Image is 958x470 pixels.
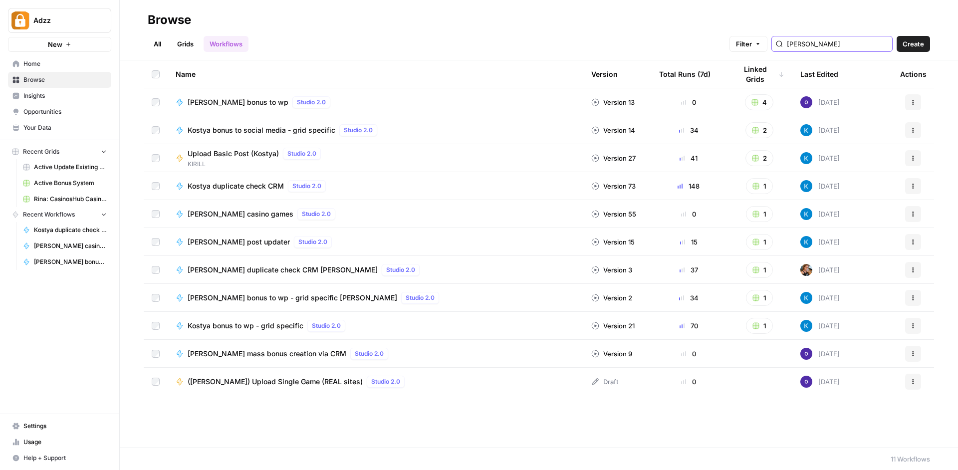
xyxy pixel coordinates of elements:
[800,376,840,388] div: [DATE]
[11,11,29,29] img: Adzz Logo
[23,210,75,219] span: Recent Workflows
[746,234,773,250] button: 1
[386,265,415,274] span: Studio 2.0
[18,191,111,207] a: Rina: CasinosHub Casino Reviews
[18,238,111,254] a: [PERSON_NAME] casino games
[591,293,632,303] div: Version 2
[204,36,248,52] a: Workflows
[23,147,59,156] span: Recent Grids
[591,349,632,359] div: Version 9
[8,72,111,88] a: Browse
[800,236,812,248] img: iwdyqet48crsyhqvxhgywfzfcsin
[34,226,107,235] span: Kostya duplicate check CRM
[659,97,718,107] div: 0
[188,160,325,169] span: KIRILL
[148,36,167,52] a: All
[34,179,107,188] span: Active Bonus System
[23,438,107,447] span: Usage
[800,264,812,276] img: nwfydx8388vtdjnj28izaazbsiv8
[891,454,930,464] div: 11 Workflows
[800,320,840,332] div: [DATE]
[591,181,636,191] div: Version 73
[18,175,111,191] a: Active Bonus System
[298,237,327,246] span: Studio 2.0
[591,321,635,331] div: Version 21
[176,180,575,192] a: Kostya duplicate check CRMStudio 2.0
[406,293,435,302] span: Studio 2.0
[176,320,575,332] a: Kostya bonus to wp - grid specificStudio 2.0
[302,210,331,219] span: Studio 2.0
[800,180,840,192] div: [DATE]
[746,290,773,306] button: 1
[746,206,773,222] button: 1
[659,237,718,247] div: 15
[659,209,718,219] div: 0
[746,262,773,278] button: 1
[591,60,618,88] div: Version
[8,450,111,466] button: Help + Support
[176,124,575,136] a: Kostya bonus to social media - grid specificStudio 2.0
[800,96,840,108] div: [DATE]
[355,349,384,358] span: Studio 2.0
[736,39,752,49] span: Filter
[659,349,718,359] div: 0
[8,120,111,136] a: Your Data
[188,97,288,107] span: [PERSON_NAME] bonus to wp
[312,321,341,330] span: Studio 2.0
[8,56,111,72] a: Home
[591,97,635,107] div: Version 13
[734,60,784,88] div: Linked Grids
[171,36,200,52] a: Grids
[787,39,888,49] input: Search
[188,349,346,359] span: [PERSON_NAME] mass bonus creation via CRM
[176,292,575,304] a: [PERSON_NAME] bonus to wp - grid specific [PERSON_NAME]Studio 2.0
[591,125,635,135] div: Version 14
[188,181,284,191] span: Kostya duplicate check CRM
[18,159,111,175] a: Active Update Existing Post
[188,125,335,135] span: Kostya bonus to social media - grid specific
[659,321,718,331] div: 70
[8,8,111,33] button: Workspace: Adzz
[903,39,924,49] span: Create
[8,418,111,434] a: Settings
[800,348,812,360] img: c47u9ku7g2b7umnumlgy64eel5a2
[800,264,840,276] div: [DATE]
[176,148,575,169] a: Upload Basic Post (Kostya)Studio 2.0KIRILL
[746,178,773,194] button: 1
[48,39,62,49] span: New
[292,182,321,191] span: Studio 2.0
[176,236,575,248] a: [PERSON_NAME] post updaterStudio 2.0
[746,318,773,334] button: 1
[176,348,575,360] a: [PERSON_NAME] mass bonus creation via CRMStudio 2.0
[900,60,927,88] div: Actions
[34,195,107,204] span: Rina: CasinosHub Casino Reviews
[800,152,840,164] div: [DATE]
[8,207,111,222] button: Recent Workflows
[659,60,711,88] div: Total Runs (7d)
[659,265,718,275] div: 37
[800,320,812,332] img: iwdyqet48crsyhqvxhgywfzfcsin
[287,149,316,158] span: Studio 2.0
[176,376,575,388] a: ([PERSON_NAME]) Upload Single Game (REAL sites)Studio 2.0
[176,208,575,220] a: [PERSON_NAME] casino gamesStudio 2.0
[188,237,290,247] span: [PERSON_NAME] post updater
[591,209,636,219] div: Version 55
[800,292,840,304] div: [DATE]
[34,257,107,266] span: [PERSON_NAME] bonus to wp
[659,125,718,135] div: 34
[800,376,812,388] img: c47u9ku7g2b7umnumlgy64eel5a2
[591,265,632,275] div: Version 3
[297,98,326,107] span: Studio 2.0
[800,180,812,192] img: iwdyqet48crsyhqvxhgywfzfcsin
[23,107,107,116] span: Opportunities
[188,209,293,219] span: [PERSON_NAME] casino games
[591,153,636,163] div: Version 27
[34,241,107,250] span: [PERSON_NAME] casino games
[800,96,812,108] img: c47u9ku7g2b7umnumlgy64eel5a2
[659,377,718,387] div: 0
[23,422,107,431] span: Settings
[745,122,773,138] button: 2
[18,254,111,270] a: [PERSON_NAME] bonus to wp
[8,37,111,52] button: New
[23,454,107,463] span: Help + Support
